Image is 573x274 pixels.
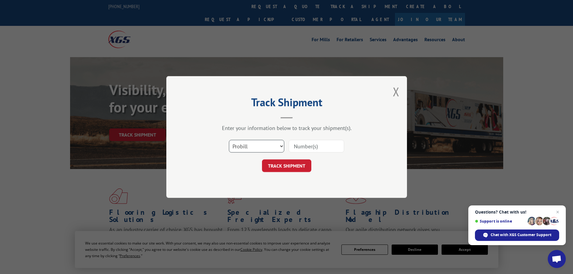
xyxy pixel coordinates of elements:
[475,210,559,214] span: Questions? Chat with us!
[491,232,551,238] span: Chat with XGS Customer Support
[196,125,377,131] div: Enter your information below to track your shipment(s).
[475,229,559,241] div: Chat with XGS Customer Support
[548,250,566,268] div: Open chat
[196,98,377,109] h2: Track Shipment
[475,219,525,223] span: Support is online
[393,84,399,100] button: Close modal
[554,208,561,216] span: Close chat
[289,140,344,152] input: Number(s)
[262,159,311,172] button: TRACK SHIPMENT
